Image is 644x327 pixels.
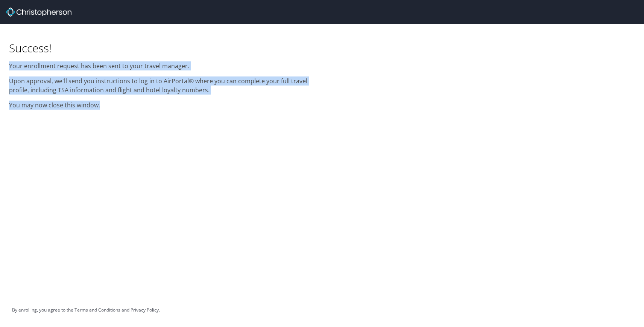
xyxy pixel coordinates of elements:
[74,307,120,313] a: Terms and Conditions
[9,41,313,55] h1: Success!
[131,307,159,313] a: Privacy Policy
[9,76,313,95] p: Upon approval, we'll send you instructions to log in to AirPortal® where you can complete your fu...
[9,61,313,70] p: Your enrollment request has been sent to your travel manager.
[6,8,71,17] img: cbt logo
[12,301,160,319] div: By enrolling, you agree to the and .
[9,101,313,110] p: You may now close this window.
